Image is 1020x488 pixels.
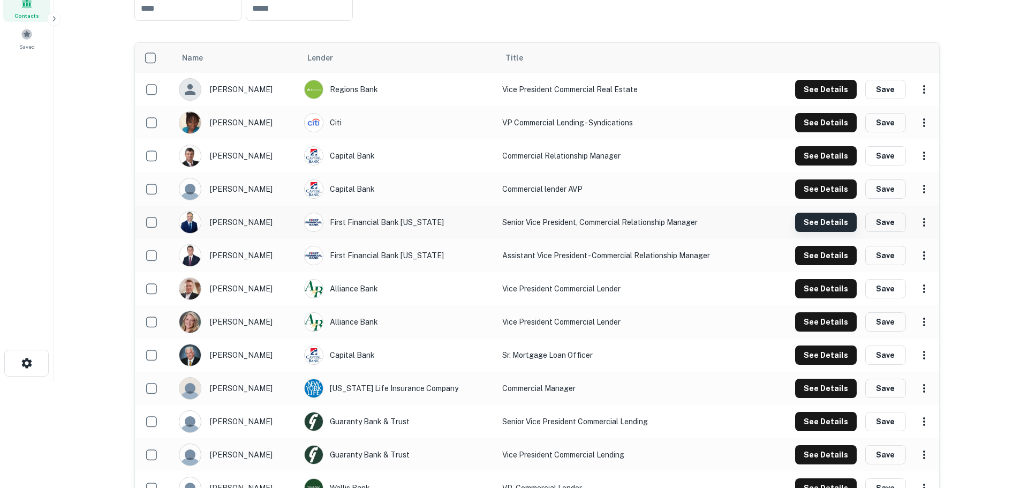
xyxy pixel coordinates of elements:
button: See Details [795,445,857,464]
td: Vice President Commercial Real Estate [497,73,759,106]
td: Senior Vice President, Commercial Relationship Manager [497,206,759,239]
button: Save [865,113,906,132]
button: Save [865,279,906,298]
div: Capital Bank [304,146,492,166]
div: Alliance Bank [304,312,492,332]
button: Save [865,445,906,464]
img: picture [305,313,323,331]
div: Guaranty Bank & Trust [304,445,492,464]
img: 1517889284859 [179,278,201,299]
img: picture [305,147,323,165]
td: Commercial Manager [497,372,759,405]
button: Save [865,312,906,332]
span: Lender [307,51,347,64]
div: [US_STATE] Life Insurance Company [304,379,492,398]
img: 1521648692839 [179,145,201,167]
button: See Details [795,213,857,232]
div: [PERSON_NAME] [179,311,293,333]
img: picture [305,280,323,298]
span: Saved [19,42,35,51]
img: picture [305,412,323,431]
img: 9c8pery4andzj6ohjkjp54ma2 [179,444,201,466]
div: [PERSON_NAME] [179,277,293,300]
div: Regions Bank [304,80,492,99]
img: picture [305,379,323,397]
span: Name [182,51,217,64]
img: 9c8pery4andzj6ohjkjp54ma2 [179,411,201,432]
button: See Details [795,312,857,332]
img: picture [305,246,323,265]
button: See Details [795,80,857,99]
img: picture [305,446,323,464]
td: Commercial lender AVP [497,172,759,206]
div: [PERSON_NAME] [179,377,293,400]
img: 1636483003124 [179,212,201,233]
img: picture [305,346,323,364]
div: Alliance Bank [304,279,492,298]
img: picture [305,80,323,99]
span: Title [505,51,537,64]
div: Guaranty Bank & Trust [304,412,492,431]
button: See Details [795,179,857,199]
button: Save [865,346,906,365]
button: See Details [795,412,857,431]
td: Assistant Vice President - Commercial Relationship Manager [497,239,759,272]
button: See Details [795,279,857,298]
button: See Details [795,346,857,365]
div: [PERSON_NAME] [179,444,293,466]
button: Save [865,80,906,99]
div: [PERSON_NAME] [179,344,293,366]
div: [PERSON_NAME] [179,211,293,234]
button: Save [865,179,906,199]
td: Vice President Commercial Lending [497,438,759,471]
div: First Financial Bank [US_STATE] [304,246,492,265]
td: Commercial Relationship Manager [497,139,759,172]
div: First Financial Bank [US_STATE] [304,213,492,232]
button: Save [865,412,906,431]
button: Save [865,379,906,398]
div: Capital Bank [304,179,492,199]
td: Senior Vice President Commercial Lending [497,405,759,438]
img: 1724715714178 [179,311,201,333]
img: picture [305,213,323,231]
img: 244xhbkr7g40x6bsu4gi6q4ry [179,378,201,399]
div: [PERSON_NAME] [179,78,293,101]
button: See Details [795,113,857,132]
button: See Details [795,146,857,166]
div: [PERSON_NAME] [179,111,293,134]
th: Name [173,43,299,73]
button: See Details [795,379,857,398]
button: See Details [795,246,857,265]
button: Save [865,246,906,265]
td: Vice President Commercial Lender [497,305,759,339]
div: [PERSON_NAME] [179,178,293,200]
a: Saved [3,24,50,53]
button: Save [865,146,906,166]
div: Capital Bank [304,346,492,365]
td: Sr. Mortgage Loan Officer [497,339,759,372]
iframe: Chat Widget [966,402,1020,454]
img: 9c8pery4andzj6ohjkjp54ma2 [179,178,201,200]
td: Vice President Commercial Lender [497,272,759,305]
div: [PERSON_NAME] [179,410,293,433]
img: 1707857143826 [179,245,201,266]
img: 1517365734314 [179,344,201,366]
img: picture [305,114,323,132]
img: picture [305,180,323,198]
div: [PERSON_NAME] [179,244,293,267]
div: Citi [304,113,492,132]
th: Title [497,43,759,73]
div: [PERSON_NAME] [179,145,293,167]
span: Contacts [14,11,39,20]
td: VP Commercial Lending - Syndications [497,106,759,139]
img: 1517423387698 [179,112,201,133]
button: Save [865,213,906,232]
th: Lender [299,43,497,73]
